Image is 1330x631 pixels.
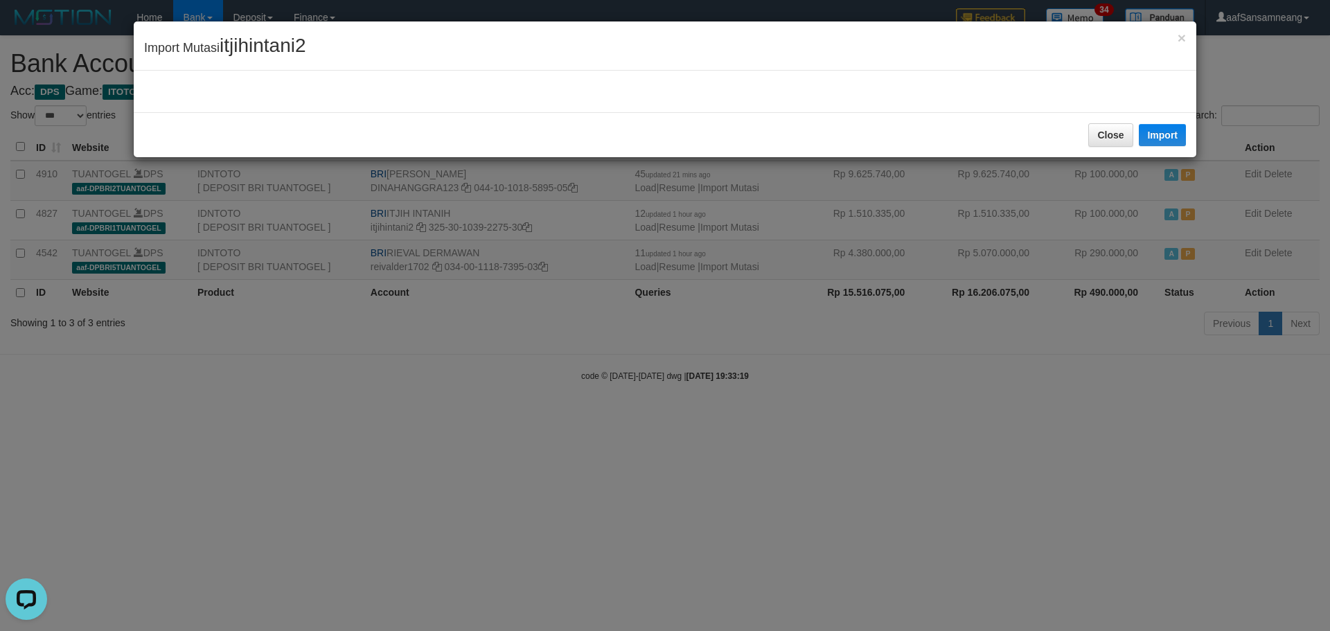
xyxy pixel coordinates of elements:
[1178,30,1186,46] span: ×
[220,35,306,56] span: itjihintani2
[1139,124,1186,146] button: Import
[144,41,306,55] span: Import Mutasi
[1088,123,1133,147] button: Close
[1178,30,1186,45] button: Close
[6,6,47,47] button: Open LiveChat chat widget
